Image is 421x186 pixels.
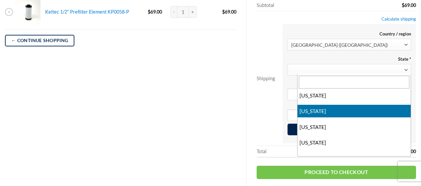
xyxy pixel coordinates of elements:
th: Total [257,146,280,158]
input: + [189,6,197,18]
span: $ [148,9,150,15]
bdi: 69.00 [402,2,416,8]
li: [US_STATE] [297,105,411,117]
a: Calculate shipping [381,16,416,22]
span: United States (US) [288,39,411,50]
span: United States (US) [291,39,404,51]
th: Shipping [257,11,280,146]
input: Product quantity [177,6,189,18]
a: ← Continue shopping [5,35,74,46]
label: Country / region [288,31,411,37]
li: [US_STATE] [297,152,411,164]
label: ZIP Code [288,102,411,108]
li: [US_STATE] [297,89,411,102]
li: [US_STATE] [297,136,411,149]
li: [US_STATE] [297,121,411,133]
label: State [288,56,411,62]
input: - [170,6,177,18]
bdi: 69.00 [148,9,162,15]
a: Remove Keltec 1/2" Prefilter Element KP0058-P from cart [5,8,13,16]
button: Update [288,123,411,135]
span: $ [402,2,404,8]
label: Town / City [288,81,411,87]
a: Proceed to checkout [257,166,416,179]
a: Keltec 1/2" Prefilter Element KP0058-P [45,9,129,15]
span: $ [222,9,225,15]
bdi: 69.00 [222,9,236,15]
